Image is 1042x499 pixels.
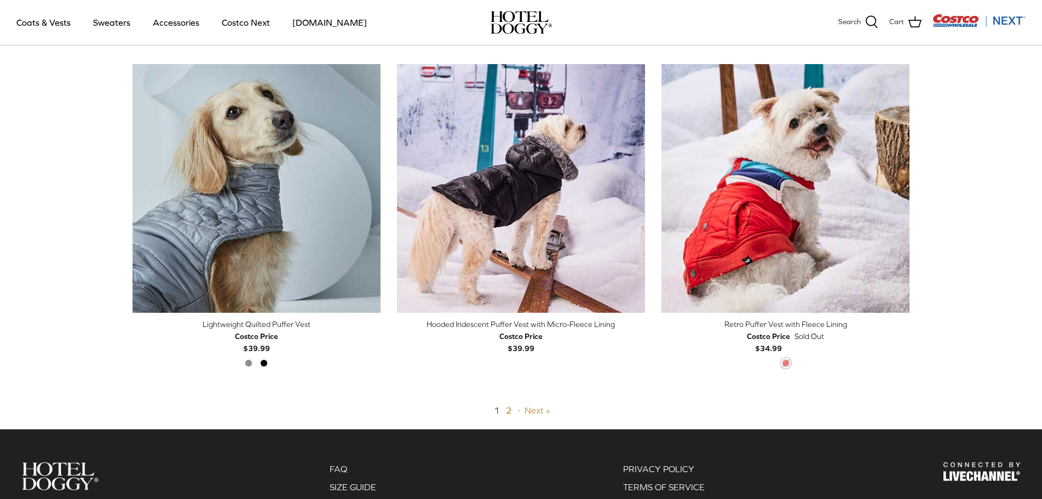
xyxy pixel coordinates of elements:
[133,64,381,312] a: Lightweight Quilted Puffer Vest
[943,462,1020,481] img: Hotel Doggy Costco Next
[494,405,499,415] span: 1
[283,4,377,41] a: [DOMAIN_NAME]
[397,318,645,355] a: Hooded Iridescent Puffer Vest with Micro-Fleece Lining Costco Price$39.99
[623,464,694,474] a: PRIVACY POLICY
[747,330,790,353] b: $34.99
[747,330,790,342] div: Costco Price
[518,405,520,415] span: ·
[397,64,645,312] a: Hooded Iridescent Puffer Vest with Micro-Fleece Lining
[795,330,824,342] span: Sold Out
[525,405,550,415] a: Next »
[661,64,909,312] a: Retro Puffer Vest with Fleece Lining
[133,318,381,355] a: Lightweight Quilted Puffer Vest Costco Price$39.99
[133,318,381,330] div: Lightweight Quilted Puffer Vest
[330,482,376,492] a: SIZE GUIDE
[235,330,278,353] b: $39.99
[932,21,1026,29] a: Visit Costco Next
[397,318,645,330] div: Hooded Iridescent Puffer Vest with Micro-Fleece Lining
[7,4,80,41] a: Coats & Vests
[212,4,280,41] a: Costco Next
[491,11,552,34] img: hoteldoggycom
[838,16,861,28] span: Search
[330,464,347,474] a: FAQ
[889,16,904,28] span: Cart
[889,15,922,30] a: Cart
[235,330,278,342] div: Costco Price
[506,405,511,415] a: 2
[499,330,543,342] div: Costco Price
[661,318,909,355] a: Retro Puffer Vest with Fleece Lining Costco Price$34.99 Sold Out
[932,14,1026,27] img: Costco Next
[838,15,878,30] a: Search
[491,11,552,34] a: hoteldoggy.com hoteldoggycom
[22,462,99,490] img: Hotel Doggy Costco Next
[623,482,705,492] a: TERMS OF SERVICE
[499,330,543,353] b: $39.99
[661,318,909,330] div: Retro Puffer Vest with Fleece Lining
[143,4,209,41] a: Accessories
[83,4,140,41] a: Sweaters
